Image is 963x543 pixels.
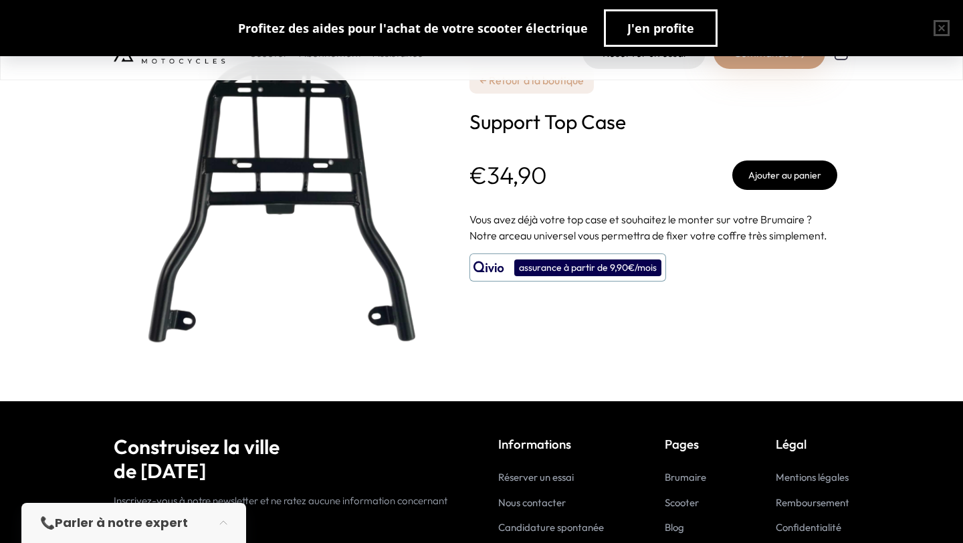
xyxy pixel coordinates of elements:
[776,435,849,453] p: Légal
[665,521,684,534] a: Blog
[114,494,465,524] p: Inscrivez-vous à notre newsletter et ne ratez aucune information concernant Brumaire.
[469,253,666,282] button: assurance à partir de 9,90€/mois
[114,435,465,483] h2: Construisez la ville de [DATE]
[498,471,574,483] a: Réserver un essai
[469,162,547,189] p: €34,90
[469,110,837,134] h1: Support Top Case
[514,259,661,276] div: assurance à partir de 9,90€/mois
[665,435,715,453] p: Pages
[498,496,566,509] a: Nous contacter
[498,435,604,453] p: Informations
[473,259,504,276] img: logo qivio
[776,471,849,483] a: Mentions légales
[776,521,841,534] a: Confidentialité
[469,211,837,227] p: Vous avez déjà votre top case et souhaitez le monter sur votre Brumaire ?
[498,521,604,534] a: Candidature spontanée
[776,496,849,509] a: Remboursement
[665,471,706,483] a: Brumaire
[665,496,699,509] a: Scooter
[732,160,837,190] button: Ajouter au panier
[469,227,837,243] p: Notre arceau universel vous permettra de fixer votre coffre très simplement.
[114,33,448,368] img: Support Top Case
